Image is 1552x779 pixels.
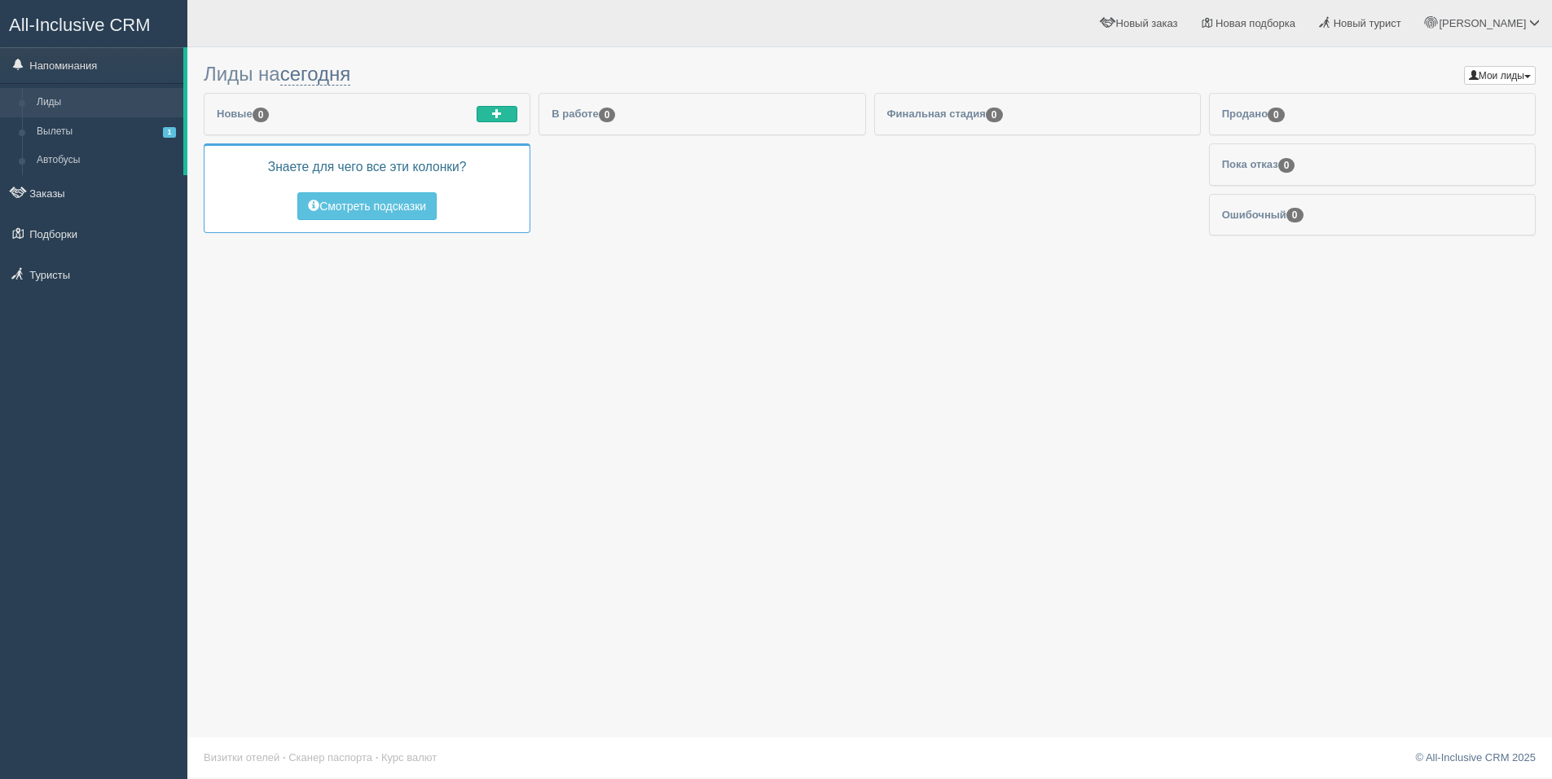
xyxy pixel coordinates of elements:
[1286,208,1304,222] span: 0
[253,108,270,122] span: 0
[268,160,467,174] span: Знаете для чего все эти колонки?
[599,108,616,122] span: 0
[1334,17,1401,29] span: Новый турист
[288,751,372,764] a: Сканер паспорта
[29,117,183,147] a: Вылеты1
[887,108,1003,120] span: Финальная стадия
[1216,17,1295,29] span: Новая подборка
[381,751,437,764] a: Курс валют
[163,127,176,138] span: 1
[1222,158,1295,170] span: Пока отказ
[29,146,183,175] a: Автобусы
[1278,158,1295,173] span: 0
[217,108,269,120] span: Новые
[29,88,183,117] a: Лиды
[297,192,437,220] button: Смотреть подсказки
[986,108,1003,122] span: 0
[280,63,351,86] a: сегодня
[1,1,187,46] a: All-Inclusive CRM
[1222,209,1304,221] span: Ошибочный
[1268,108,1285,122] span: 0
[552,108,615,120] span: В работе
[204,751,279,764] a: Визитки отелей
[1415,751,1536,764] a: © All-Inclusive CRM 2025
[1222,108,1285,120] span: Продано
[1439,17,1526,29] span: [PERSON_NAME]
[1116,17,1178,29] span: Новый заказ
[283,751,286,764] span: ·
[376,751,379,764] span: ·
[204,64,1536,85] h3: Лиды на
[9,15,151,35] span: All-Inclusive CRM
[1464,66,1536,85] button: Мои лиды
